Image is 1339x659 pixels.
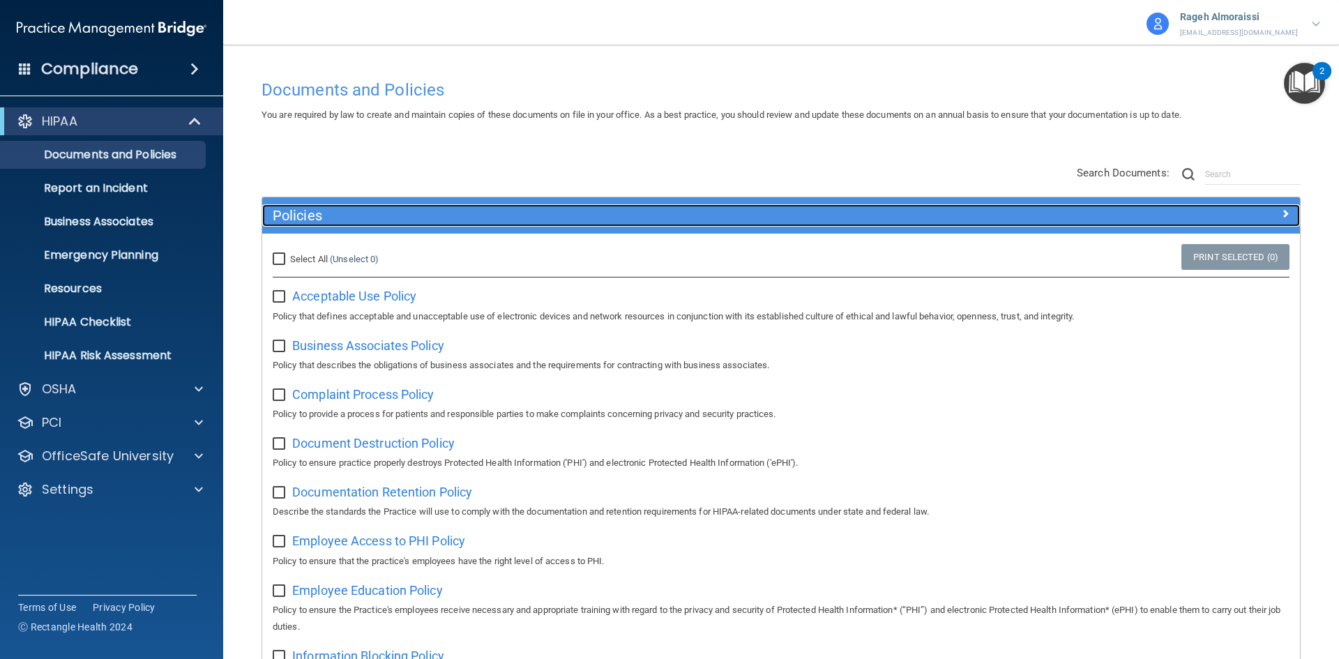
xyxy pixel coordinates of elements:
[1205,164,1301,185] input: Search
[9,349,199,363] p: HIPAA Risk Assessment
[273,455,1289,471] p: Policy to ensure practice properly destroys Protected Health Information ('PHI') and electronic P...
[42,448,174,464] p: OfficeSafe University
[93,600,156,614] a: Privacy Policy
[18,600,76,614] a: Terms of Use
[9,282,199,296] p: Resources
[1284,63,1325,104] button: Open Resource Center, 2 new notifications
[18,620,133,634] span: Ⓒ Rectangle Health 2024
[292,338,444,353] span: Business Associates Policy
[330,254,379,264] a: (Unselect 0)
[9,215,199,229] p: Business Associates
[273,357,1289,374] p: Policy that describes the obligations of business associates and the requirements for contracting...
[292,289,416,303] span: Acceptable Use Policy
[1077,167,1170,179] span: Search Documents:
[1180,26,1298,39] p: [EMAIL_ADDRESS][DOMAIN_NAME]
[273,602,1289,635] p: Policy to ensure the Practice's employees receive necessary and appropriate training with regard ...
[1181,244,1289,270] a: Print Selected (0)
[42,113,77,130] p: HIPAA
[42,481,93,498] p: Settings
[9,248,199,262] p: Emergency Planning
[273,308,1289,325] p: Policy that defines acceptable and unacceptable use of electronic devices and network resources i...
[17,448,203,464] a: OfficeSafe University
[9,181,199,195] p: Report an Incident
[290,254,328,264] span: Select All
[9,315,199,329] p: HIPAA Checklist
[41,59,138,79] h4: Compliance
[262,109,1181,120] span: You are required by law to create and maintain copies of these documents on file in your office. ...
[273,208,1030,223] h5: Policies
[1147,13,1169,35] img: avatar.17b06cb7.svg
[292,485,472,499] span: Documentation Retention Policy
[1319,71,1324,89] div: 2
[1182,168,1195,181] img: ic-search.3b580494.png
[1180,8,1298,26] p: Rageh Almoraissi
[42,414,61,431] p: PCI
[292,583,443,598] span: Employee Education Policy
[292,387,434,402] span: Complaint Process Policy
[273,553,1289,570] p: Policy to ensure that the practice's employees have the right level of access to PHI.
[273,503,1289,520] p: Describe the standards the Practice will use to comply with the documentation and retention requi...
[262,81,1301,99] h4: Documents and Policies
[273,204,1289,227] a: Policies
[273,254,289,265] input: Select All (Unselect 0)
[292,436,455,450] span: Document Destruction Policy
[17,381,203,397] a: OSHA
[42,381,77,397] p: OSHA
[17,414,203,431] a: PCI
[9,148,199,162] p: Documents and Policies
[273,406,1289,423] p: Policy to provide a process for patients and responsible parties to make complaints concerning pr...
[292,533,465,548] span: Employee Access to PHI Policy
[17,481,203,498] a: Settings
[1312,22,1320,26] img: arrow-down.227dba2b.svg
[17,113,202,130] a: HIPAA
[17,15,206,43] img: PMB logo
